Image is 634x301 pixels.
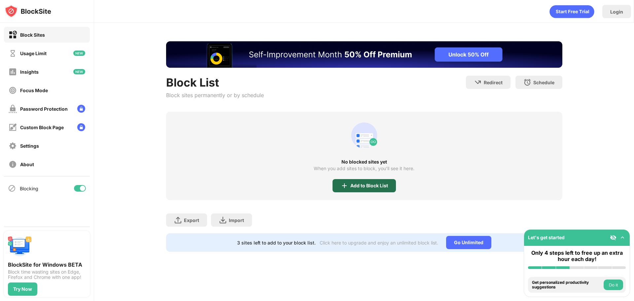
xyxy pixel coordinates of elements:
[9,142,17,150] img: settings-off.svg
[13,286,32,292] div: Try Now
[348,120,380,151] div: animation
[320,240,438,245] div: Click here to upgrade and enjoy an unlimited block list.
[5,5,51,18] img: logo-blocksite.svg
[446,236,491,249] div: Go Unlimited
[166,92,264,98] div: Block sites permanently or by schedule
[229,217,244,223] div: Import
[9,86,17,94] img: focus-off.svg
[528,235,565,240] div: Let's get started
[20,51,47,56] div: Usage Limit
[8,184,16,192] img: blocking-icon.svg
[8,235,32,259] img: push-desktop.svg
[73,69,85,74] img: new-icon.svg
[20,143,39,149] div: Settings
[528,250,626,262] div: Only 4 steps left to free up an extra hour each day!
[20,69,39,75] div: Insights
[8,261,86,268] div: BlockSite for Windows BETA
[20,162,34,167] div: About
[9,68,17,76] img: insights-off.svg
[9,31,17,39] img: block-on.svg
[9,160,17,169] img: about-off.svg
[77,123,85,131] img: lock-menu.svg
[166,41,562,68] iframe: Banner
[484,80,503,85] div: Redirect
[237,240,316,245] div: 3 sites left to add to your block list.
[20,125,64,130] div: Custom Block Page
[532,280,602,290] div: Get personalized productivity suggestions
[20,106,68,112] div: Password Protection
[9,49,17,57] img: time-usage-off.svg
[350,183,388,188] div: Add to Block List
[20,88,48,93] div: Focus Mode
[9,105,17,113] img: password-protection-off.svg
[8,269,86,280] div: Block time wasting sites on Edge, Firefox and Chrome with one app!
[9,123,17,132] img: customize-block-page-off.svg
[610,9,623,15] div: Login
[73,51,85,56] img: new-icon.svg
[314,166,414,171] div: When you add sites to block, you’ll see it here.
[20,32,45,38] div: Block Sites
[184,217,199,223] div: Export
[610,234,616,241] img: eye-not-visible.svg
[166,159,562,165] div: No blocked sites yet
[533,80,554,85] div: Schedule
[20,186,38,191] div: Blocking
[619,234,626,241] img: omni-setup-toggle.svg
[77,105,85,113] img: lock-menu.svg
[166,76,264,89] div: Block List
[604,280,623,290] button: Do it
[549,5,594,18] div: animation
